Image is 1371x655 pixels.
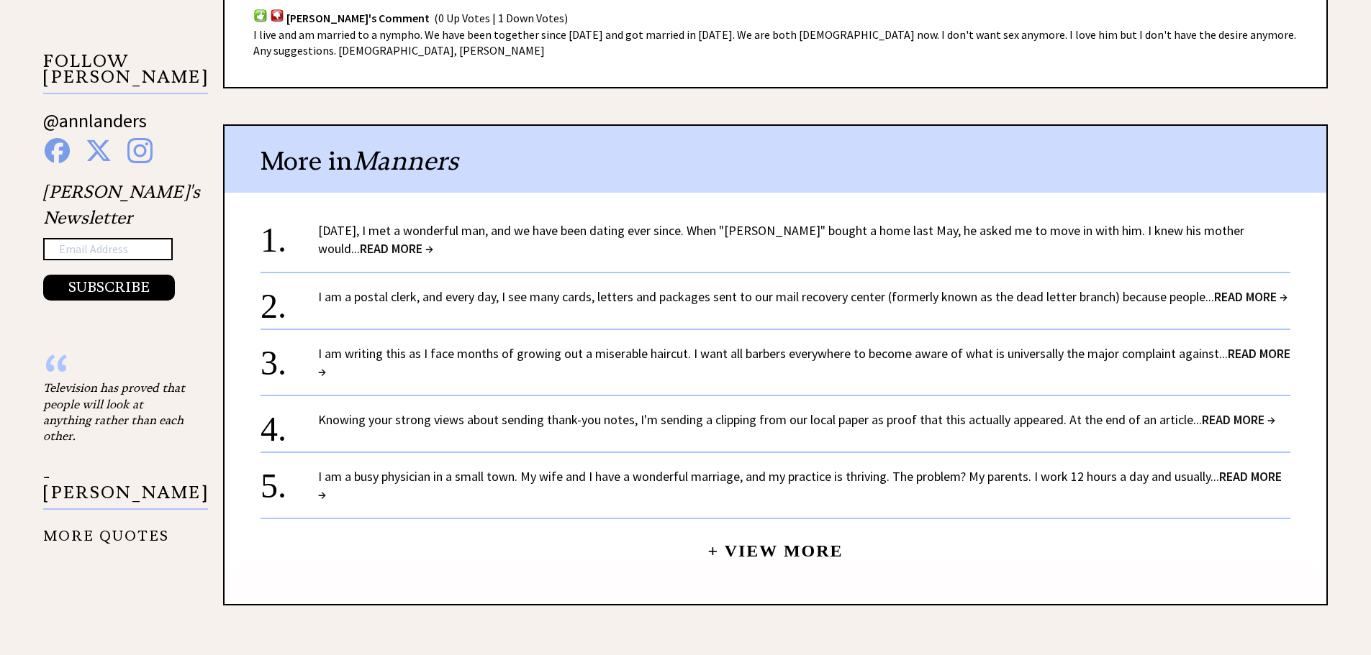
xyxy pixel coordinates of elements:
a: [DATE], I met a wonderful man, and we have been dating ever since. When "[PERSON_NAME]" bought a ... [318,222,1244,257]
img: instagram%20blue.png [127,138,153,163]
a: + View More [707,529,843,560]
a: Knowing your strong views about sending thank-you notes, I'm sending a clipping from our local pa... [318,411,1275,428]
button: SUBSCRIBE [43,275,175,301]
p: - [PERSON_NAME] [43,469,208,510]
div: Television has proved that people will look at anything rather than each other. [43,380,187,444]
span: READ MORE → [318,345,1290,380]
p: FOLLOW [PERSON_NAME] [43,53,208,94]
input: Email Address [43,238,173,261]
span: READ MORE → [1214,288,1288,305]
img: votdown.png [270,9,284,22]
a: MORE QUOTES [43,516,169,544]
a: I am a postal clerk, and every day, I see many cards, letters and packages sent to our mail recov... [318,288,1288,305]
div: 3. [261,344,318,371]
span: (0 Up Votes | 1 Down Votes) [434,11,568,25]
div: More in [225,126,1326,193]
span: READ MORE → [318,468,1282,503]
img: x%20blue.png [86,138,112,163]
div: [PERSON_NAME]'s Newsletter [43,179,200,301]
span: Manners [353,145,458,177]
img: facebook%20blue.png [45,138,70,163]
img: votup.png [253,9,268,22]
div: 1. [261,221,318,248]
span: I live and am married to a nympho. We have been together since [DATE] and got married in [DATE]. ... [253,27,1296,58]
a: I am writing this as I face months of growing out a miserable haircut. I want all barbers everywh... [318,345,1290,380]
span: READ MORE → [360,240,433,257]
div: “ [43,365,187,380]
div: 4. [261,411,318,437]
div: 5. [261,467,318,494]
a: @annlanders [43,109,147,147]
span: READ MORE → [1202,411,1275,428]
div: 2. [261,288,318,314]
span: [PERSON_NAME]'s Comment [286,11,430,25]
a: I am a busy physician in a small town. My wife and I have a wonderful marriage, and my practice i... [318,468,1282,503]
